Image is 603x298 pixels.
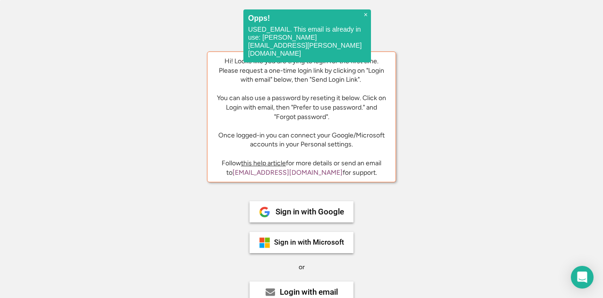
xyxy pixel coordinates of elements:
[215,159,388,177] div: Follow for more details or send an email to for support.
[280,288,338,296] div: Login with email
[233,169,343,177] a: [EMAIL_ADDRESS][DOMAIN_NAME]
[276,208,344,216] div: Sign in with Google
[248,14,366,22] h2: Opps!
[248,26,366,58] p: USED_EMAIL. This email is already in use: [PERSON_NAME][EMAIL_ADDRESS][PERSON_NAME][DOMAIN_NAME]
[571,266,594,289] div: Open Intercom Messenger
[364,11,368,19] span: ×
[259,206,270,218] img: 1024px-Google__G__Logo.svg.png
[259,237,270,248] img: ms-symbollockup_mssymbol_19.png
[274,239,344,246] div: Sign in with Microsoft
[299,263,305,272] div: or
[215,57,388,149] div: Hi! Looks like you are trying to login for the first time. Please request a one-time login link b...
[241,159,286,167] a: this help article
